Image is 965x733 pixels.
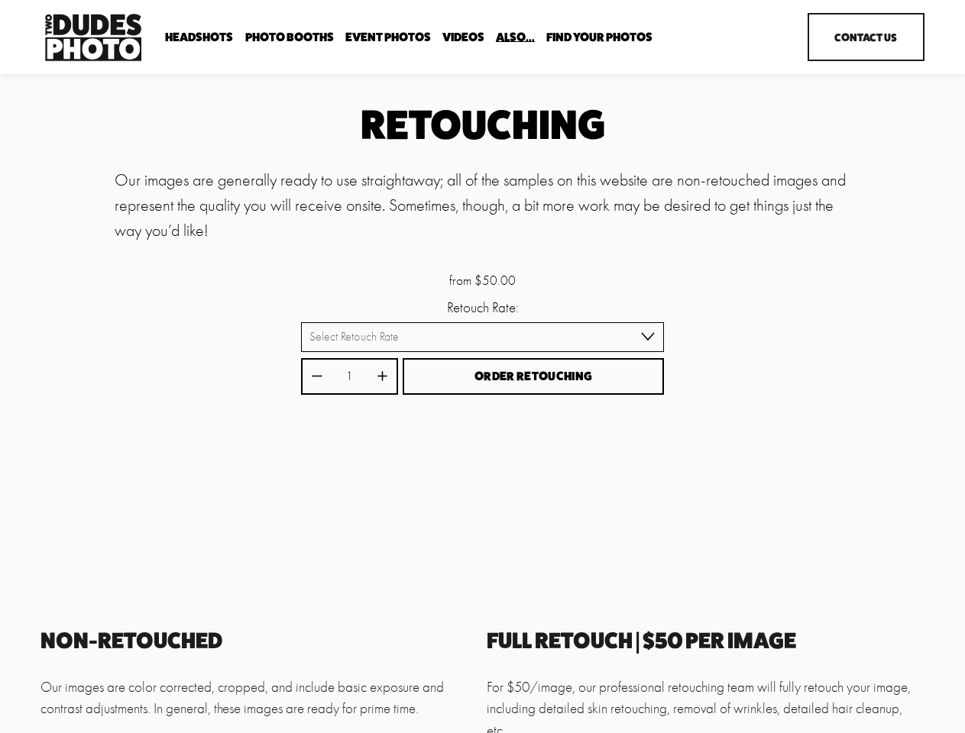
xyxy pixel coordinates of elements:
div: Quantity [301,358,398,395]
span: Headshots [165,31,233,44]
span: Also... [496,31,535,44]
h3: FULL RETOUCH | $50 Per Image [487,630,925,652]
button: Order Retouching [403,358,664,396]
a: Event Photos [345,30,431,44]
a: Contact Us [808,13,925,61]
a: folder dropdown [245,30,334,44]
p: Our images are generally ready to use straightaway; all of the samples on this website are non-re... [115,168,850,244]
a: folder dropdown [496,30,535,44]
a: Videos [442,30,484,44]
a: folder dropdown [546,30,653,44]
span: Find Your Photos [546,31,653,44]
h3: NON-RETOUCHED [40,630,478,652]
h1: Retouching [115,106,850,144]
button: Decrease quantity by 1 [310,370,323,383]
a: folder dropdown [165,30,233,44]
div: from $50.00 [301,270,665,290]
img: Two Dudes Photo | Headshots, Portraits &amp; Photo Booths [40,10,146,65]
select: Select Retouch Rate [301,322,665,352]
span: Photo Booths [245,31,334,44]
span: Order Retouching [474,369,592,383]
label: Retouch Rate: [301,299,665,316]
p: Our images are color corrected, cropped, and include basic exposure and contrast adjustments. In ... [40,676,478,720]
button: Increase quantity by 1 [376,370,389,383]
